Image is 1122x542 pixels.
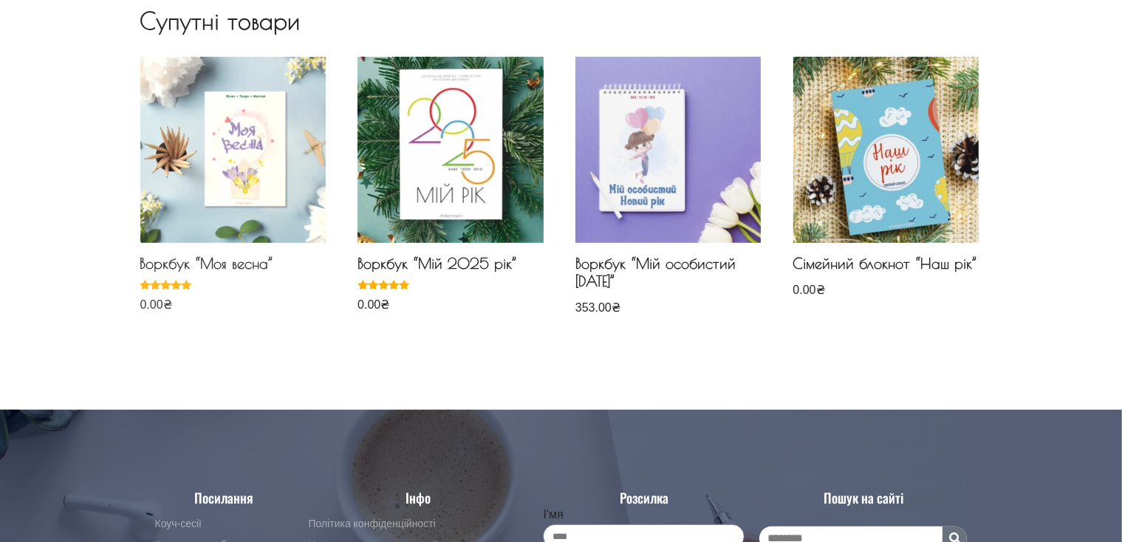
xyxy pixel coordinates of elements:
bdi: 353.00 [575,301,620,314]
h2: Воркбук “Мій 2025 рік” [358,255,543,280]
h2: Воркбук “Моя весна” [140,255,326,280]
bdi: 0.00 [793,284,825,296]
span: Оцінено в з 5 [140,280,195,326]
bdi: 0.00 [358,298,389,311]
h2: Воркбук “Мій особистий [DATE]” [575,255,761,298]
img: Воркбук "Мій особистий Новий рік" [575,57,761,242]
a: Коуч-сесії [155,515,294,533]
div: Оцінено в 5.00 з 5 [140,280,195,290]
span: Коуч-сесії [155,515,202,533]
h2: Сімейний блокнот “Наш рік” [793,255,979,280]
img: Воркбук "Мій 2025 рік" [358,57,543,242]
img: Воркбук "Моя весна" [140,57,326,242]
a: Сімейний блокнот "Наш рік"Сімейний блокнот “Наш рік” 0.00₴ [793,57,979,300]
bdi: 0.00 [140,298,172,311]
a: Воркбук "Мій 2025 рік"Воркбук “Мій 2025 рік”Оцінено в 5.00 з 5 0.00₴ [358,57,543,315]
a: Воркбук "Моя весна"Воркбук “Моя весна”Оцінено в 5.00 з 5 0.00₴ [140,57,326,315]
span: ₴ [816,284,825,296]
h4: Пошук на сайті [759,491,967,504]
h4: Інфо [308,491,528,504]
h4: Посилання [155,491,294,504]
span: Оцінено в з 5 [358,280,412,326]
div: Оцінено в 5.00 з 5 [358,280,412,290]
h4: Розсилка [543,491,745,504]
span: ₴ [163,298,172,311]
a: Воркбук "Мій особистий Новий рік"Воркбук “Мій особистий [DATE]” 353.00₴ [575,57,761,318]
label: І'мя [543,504,563,524]
h2: Супутні товари [140,7,982,35]
span: ₴ [380,298,389,311]
span: ₴ [612,301,620,314]
span: Політика конфіденційності [308,515,435,533]
a: Політика конфіденційності [308,515,528,533]
img: Сімейний блокнот "Наш рік" [793,57,979,242]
